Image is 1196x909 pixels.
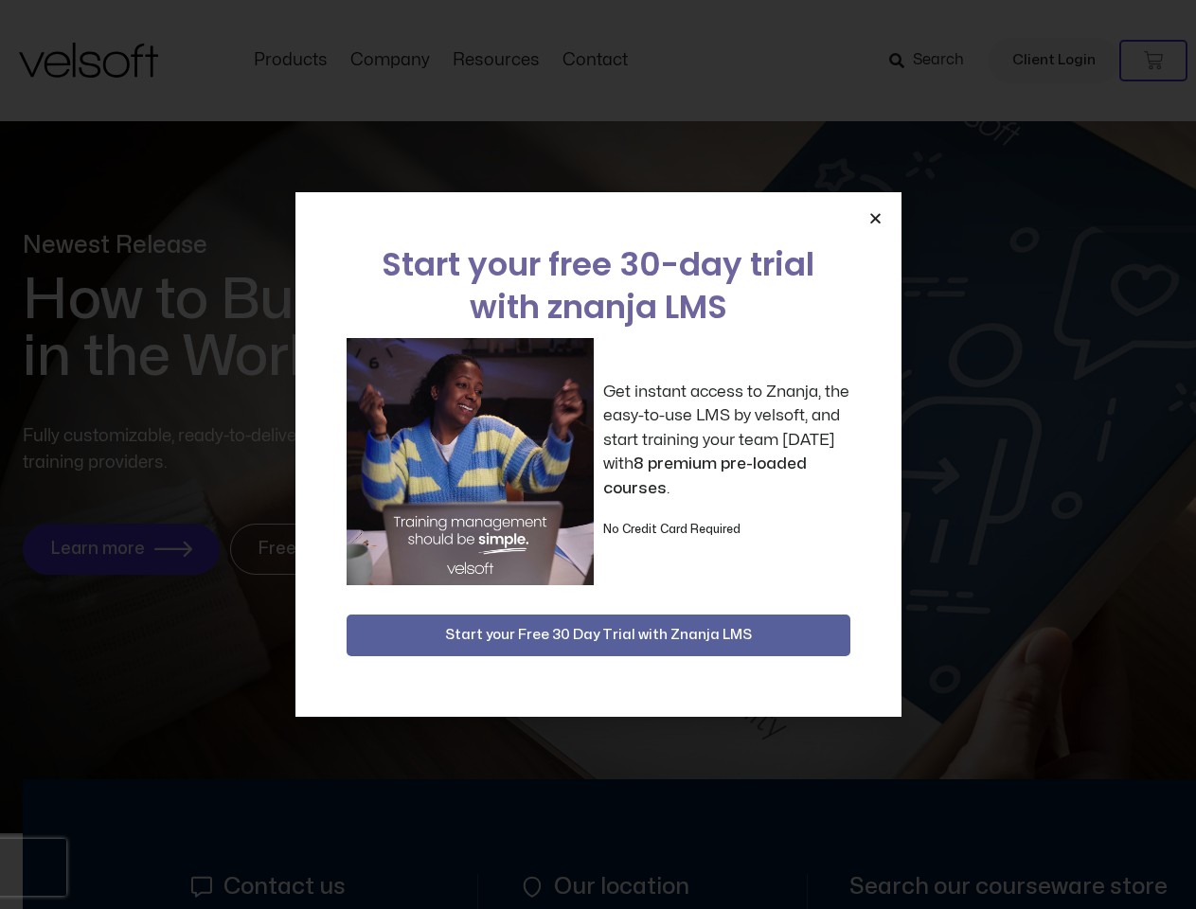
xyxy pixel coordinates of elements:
span: Start your Free 30 Day Trial with Znanja LMS [445,624,752,647]
h2: Start your free 30-day trial with znanja LMS [347,243,850,329]
strong: No Credit Card Required [603,524,741,535]
a: Close [868,211,883,225]
button: Start your Free 30 Day Trial with Znanja LMS [347,615,850,656]
p: Get instant access to Znanja, the easy-to-use LMS by velsoft, and start training your team [DATE]... [603,380,850,501]
img: a woman sitting at her laptop dancing [347,338,594,585]
strong: 8 premium pre-loaded courses [603,455,807,496]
